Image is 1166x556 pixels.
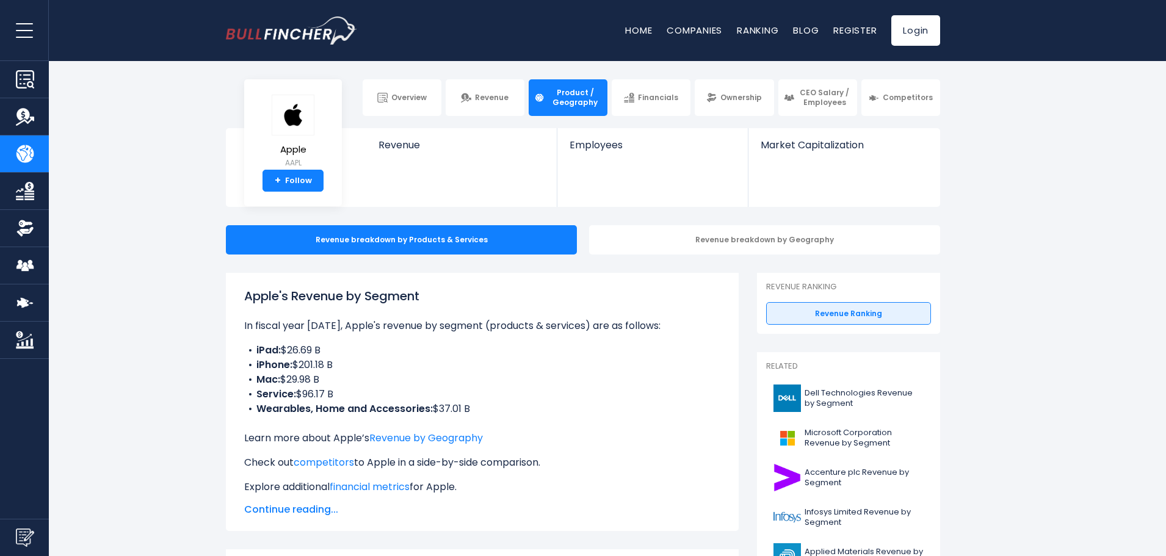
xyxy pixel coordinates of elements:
span: Product / Geography [548,88,602,107]
a: Revenue Ranking [766,302,931,325]
a: Accenture plc Revenue by Segment [766,461,931,494]
a: competitors [294,455,354,469]
p: Related [766,361,931,372]
a: Blog [793,24,819,37]
span: CEO Salary / Employees [798,88,852,107]
span: Apple [272,145,314,155]
strong: + [275,175,281,186]
b: iPhone: [256,358,292,372]
span: Continue reading... [244,502,720,517]
a: Revenue [366,128,557,171]
span: Ownership [720,93,762,103]
a: Infosys Limited Revenue by Segment [766,500,931,534]
span: Overview [391,93,427,103]
b: Wearables, Home and Accessories: [256,402,433,416]
span: Competitors [883,93,933,103]
div: Revenue breakdown by Products & Services [226,225,577,255]
a: Employees [557,128,747,171]
a: Dell Technologies Revenue by Segment [766,381,931,415]
p: Revenue Ranking [766,282,931,292]
a: financial metrics [330,480,410,494]
img: ACN logo [773,464,801,491]
img: Ownership [16,219,34,237]
span: Accenture plc Revenue by Segment [805,468,924,488]
a: Overview [363,79,441,116]
span: Employees [570,139,735,151]
a: Competitors [861,79,940,116]
img: DELL logo [773,385,801,412]
img: INFY logo [773,504,801,531]
a: Home [625,24,652,37]
a: Login [891,15,940,46]
img: MSFT logo [773,424,801,452]
a: Apple AAPL [271,94,315,170]
a: Ranking [737,24,778,37]
a: Register [833,24,877,37]
b: Mac: [256,372,280,386]
span: Financials [638,93,678,103]
a: Companies [667,24,722,37]
a: Revenue by Geography [369,431,483,445]
a: Revenue [446,79,524,116]
span: Infosys Limited Revenue by Segment [805,507,924,528]
span: Microsoft Corporation Revenue by Segment [805,428,924,449]
li: $26.69 B [244,343,720,358]
span: Revenue [378,139,545,151]
li: $29.98 B [244,372,720,387]
a: Go to homepage [226,16,357,45]
small: AAPL [272,157,314,168]
img: bullfincher logo [226,16,357,45]
a: CEO Salary / Employees [778,79,857,116]
li: $201.18 B [244,358,720,372]
h1: Apple's Revenue by Segment [244,287,720,305]
b: Service: [256,387,296,401]
a: Market Capitalization [748,128,939,171]
b: iPad: [256,343,281,357]
a: Product / Geography [529,79,607,116]
a: +Follow [263,170,324,192]
div: Revenue breakdown by Geography [589,225,940,255]
a: Ownership [695,79,773,116]
a: Financials [612,79,690,116]
a: Microsoft Corporation Revenue by Segment [766,421,931,455]
span: Dell Technologies Revenue by Segment [805,388,924,409]
span: Revenue [475,93,509,103]
li: $37.01 B [244,402,720,416]
p: Check out to Apple in a side-by-side comparison. [244,455,720,470]
li: $96.17 B [244,387,720,402]
p: In fiscal year [DATE], Apple's revenue by segment (products & services) are as follows: [244,319,720,333]
p: Explore additional for Apple. [244,480,720,494]
span: Market Capitalization [761,139,927,151]
p: Learn more about Apple’s [244,431,720,446]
